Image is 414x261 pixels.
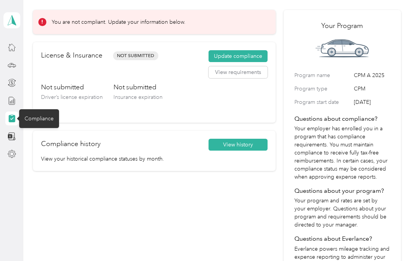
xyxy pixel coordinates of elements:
p: Your employer has enrolled you in a program that has compliance requirements. You must maintain c... [294,125,390,181]
label: Program type [294,85,351,93]
h2: Your Program [294,21,390,31]
h4: Questions about your program? [294,186,390,195]
div: Compliance [19,109,59,128]
h4: Questions about Everlance? [294,234,390,243]
label: Program start date [294,98,351,106]
h3: Not submitted [41,82,103,92]
span: Driver’s license expiration [41,94,103,100]
span: [DATE] [354,98,390,106]
label: Program name [294,71,351,79]
button: Update compliance [209,50,268,62]
button: View history [209,139,268,151]
span: CPM [354,85,390,93]
h2: License & Insurance [41,50,102,61]
span: Insurance expiration [113,94,163,100]
p: Your program and rates are set by your employer. Questions about your program and requirements sh... [294,197,390,229]
h3: Not submitted [113,82,163,92]
button: View requirements [209,66,268,79]
h4: Questions about compliance? [294,114,390,123]
h2: Compliance history [41,139,100,149]
p: View your historical compliance statuses by month. [41,155,268,163]
span: Not Submitted [113,51,158,60]
span: CPM A 2025 [354,71,390,79]
p: You are not compliant. Update your information below. [52,18,186,26]
iframe: Everlance-gr Chat Button Frame [371,218,414,261]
